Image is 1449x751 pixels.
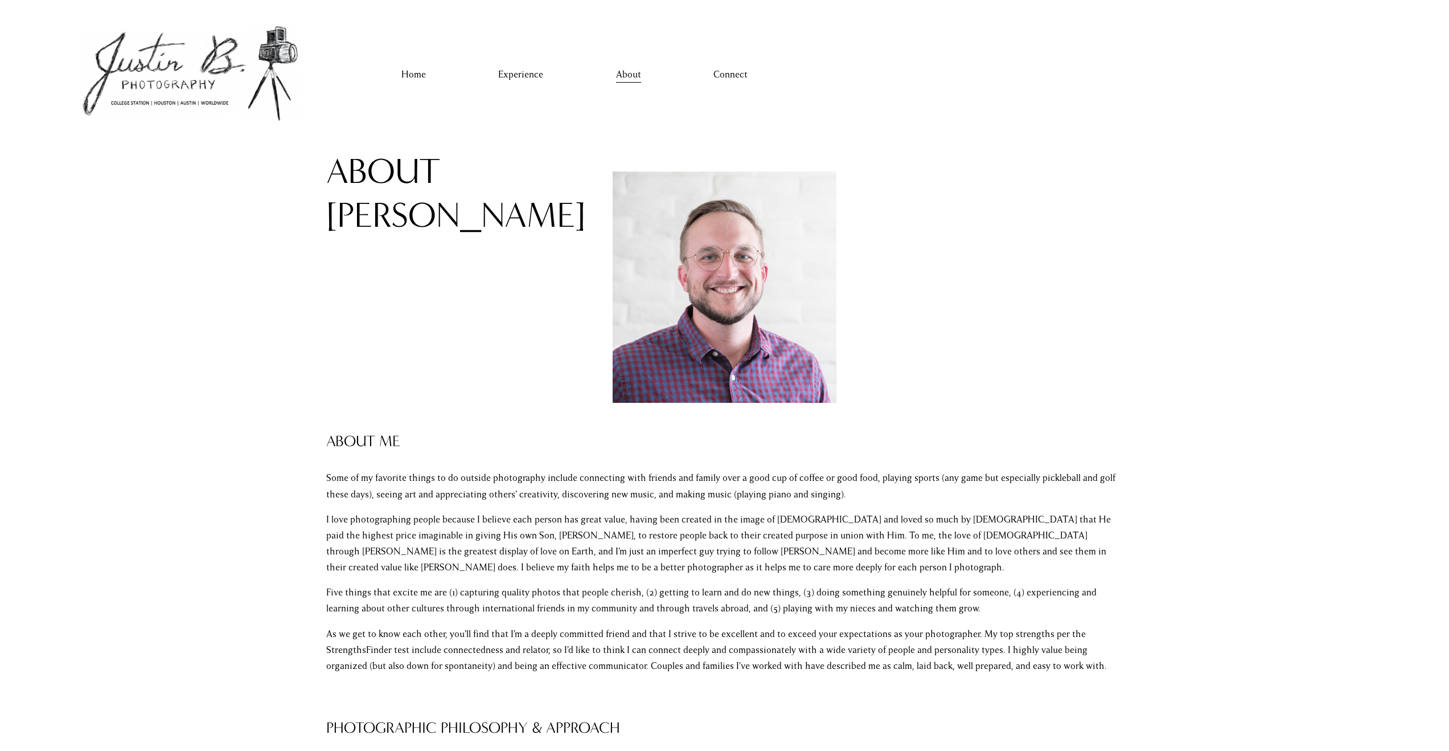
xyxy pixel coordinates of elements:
p: Five things that excite me are (1) capturing quality photos that people cherish, (2) getting to l... [326,585,1123,617]
a: Connect [713,66,748,84]
img: Houston Wedding Photographer | Justin B. Photography [58,14,322,134]
a: Experience [498,66,543,84]
a: About [616,66,641,84]
p: Some of my favorite things to do outside photography include connecting with friends and family o... [326,470,1123,502]
p: As we get to know each other, you’ll find that I’m a deeply committed friend and that I strive to... [326,626,1123,674]
a: Home [401,66,426,84]
h4: Photographic Philosophy & Approach [326,717,1123,738]
h2: About [PERSON_NAME] [326,149,588,237]
p: I love photographing people because I believe each person has great value, having been created in... [326,512,1123,576]
h4: About me [326,431,1123,452]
